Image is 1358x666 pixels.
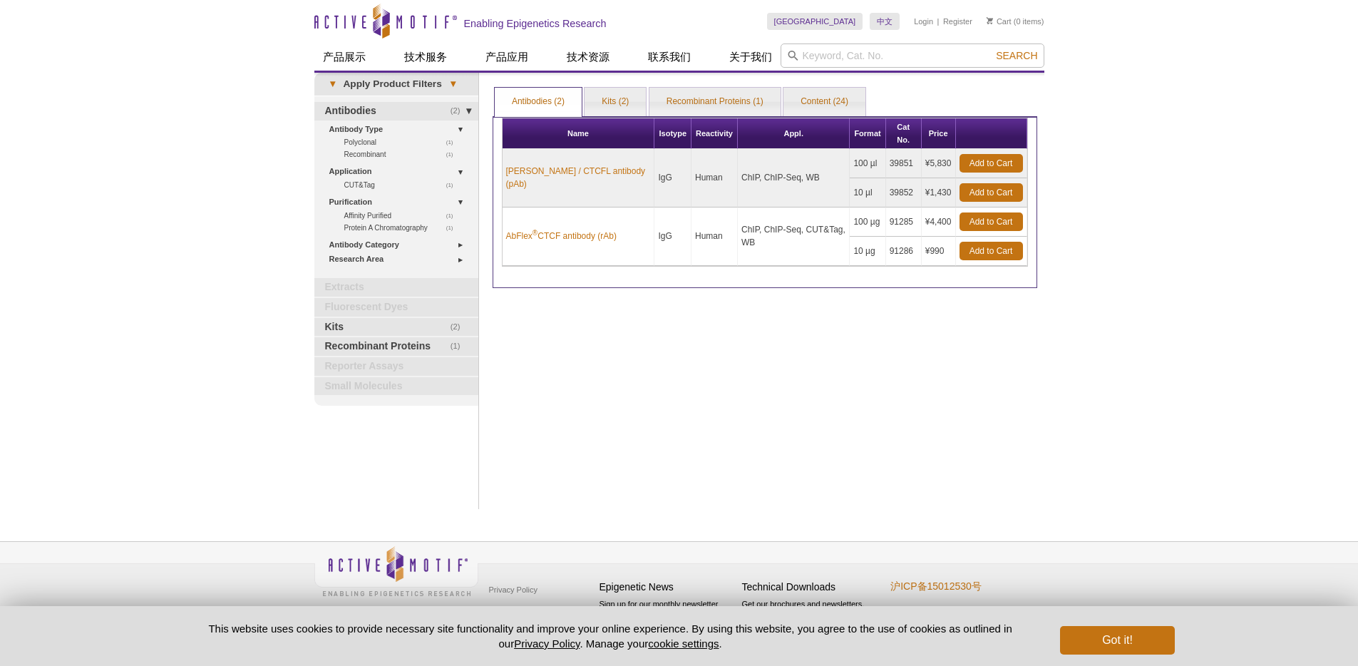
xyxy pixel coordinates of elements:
td: ¥1,430 [922,178,956,208]
td: Human [691,149,738,208]
th: Isotype [654,118,691,149]
span: (1) [446,210,461,222]
a: AbFlex®CTCF antibody (rAb) [506,230,617,242]
td: 10 µg [850,237,885,266]
td: 91285 [886,208,922,237]
a: 联系我们 [639,43,699,71]
a: Reporter Assays [314,357,478,376]
p: Get our brochures and newsletters, or request them by mail. [742,598,878,635]
p: Sign up for our monthly newsletter highlighting recent publications in the field of epigenetics. [600,598,735,647]
td: 10 µl [850,178,885,208]
a: 沪ICP备15012530号 [890,580,982,593]
h2: Enabling Epigenetics Research [464,17,607,30]
a: ▾Apply Product Filters▾ [314,73,478,96]
a: Cart [987,16,1012,26]
span: (1) [446,136,461,148]
a: [GEOGRAPHIC_DATA] [767,13,863,30]
span: (1) [446,222,461,234]
a: Add to Cart [960,183,1023,202]
a: Terms & Conditions [485,600,560,622]
img: Active Motif, [314,542,478,600]
button: cookie settings [648,637,719,650]
p: This website uses cookies to provide necessary site functionality and improve your online experie... [184,621,1037,651]
td: ¥4,400 [922,208,956,237]
th: Name [503,118,655,149]
h4: Technical Downloads [742,581,878,593]
a: Privacy Policy [485,579,541,600]
td: ¥5,830 [922,149,956,178]
span: (1) [446,148,461,160]
td: 91286 [886,237,922,266]
a: (1)Recombinant [344,148,461,160]
a: Application [329,164,470,179]
td: ChIP, ChIP-Seq, CUT&Tag, WB [738,208,850,266]
a: 技术服务 [396,43,456,71]
td: IgG [654,149,691,208]
a: Login [914,16,933,26]
th: Price [922,118,956,149]
a: Privacy Policy [514,637,580,650]
input: Keyword, Cat. No. [781,43,1044,68]
td: IgG [654,208,691,266]
a: Recombinant Proteins (1) [649,88,781,116]
li: | [937,13,940,30]
a: 产品应用 [477,43,537,71]
td: 39851 [886,149,922,178]
th: Format [850,118,885,149]
td: ChIP, ChIP-Seq, WB [738,149,850,208]
a: 关于我们 [721,43,781,71]
a: (1)Affinity Purified [344,210,461,222]
a: Add to Cart [960,242,1023,260]
li: (0 items) [987,13,1044,30]
a: Antibody Type [329,122,470,137]
a: Add to Cart [960,154,1023,173]
a: Antibody Category [329,237,470,252]
th: Appl. [738,118,850,149]
span: (2) [451,318,468,337]
td: Human [691,208,738,266]
button: Search [992,49,1041,62]
a: Add to Cart [960,212,1023,231]
a: Small Molecules [314,377,478,396]
td: 100 µg [850,208,885,237]
span: Search [996,50,1037,61]
a: (1)Protein A Chromatography [344,222,461,234]
a: Research Area [329,252,470,267]
a: Content (24) [783,88,865,116]
h4: Epigenetic News [600,581,735,593]
a: (2)Antibodies [314,102,478,121]
span: ▾ [442,78,464,91]
span: (1) [446,179,461,191]
td: 39852 [886,178,922,208]
sup: ® [533,229,537,237]
a: [PERSON_NAME] / CTCFL antibody (pAb) [506,165,651,190]
a: Kits (2) [585,88,646,116]
a: (1)Polyclonal [344,136,461,148]
a: (1)CUT&Tag [344,179,461,191]
a: 技术资源 [558,43,618,71]
th: Cat No. [886,118,922,149]
a: 中文 [870,13,900,30]
a: (2)Kits [314,318,478,337]
button: Got it! [1060,626,1174,655]
th: Reactivity [691,118,738,149]
span: ▾ [322,78,344,91]
a: 产品展示 [314,43,374,71]
img: Your Cart [987,17,993,24]
a: (1)Recombinant Proteins [314,337,478,356]
td: 100 µl [850,149,885,178]
a: Fluorescent Dyes [314,298,478,317]
td: ¥990 [922,237,956,266]
span: (1) [451,337,468,356]
a: Extracts [314,278,478,297]
a: Antibodies (2) [495,88,582,116]
a: Purification [329,195,470,210]
a: Register [943,16,972,26]
span: (2) [451,102,468,121]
